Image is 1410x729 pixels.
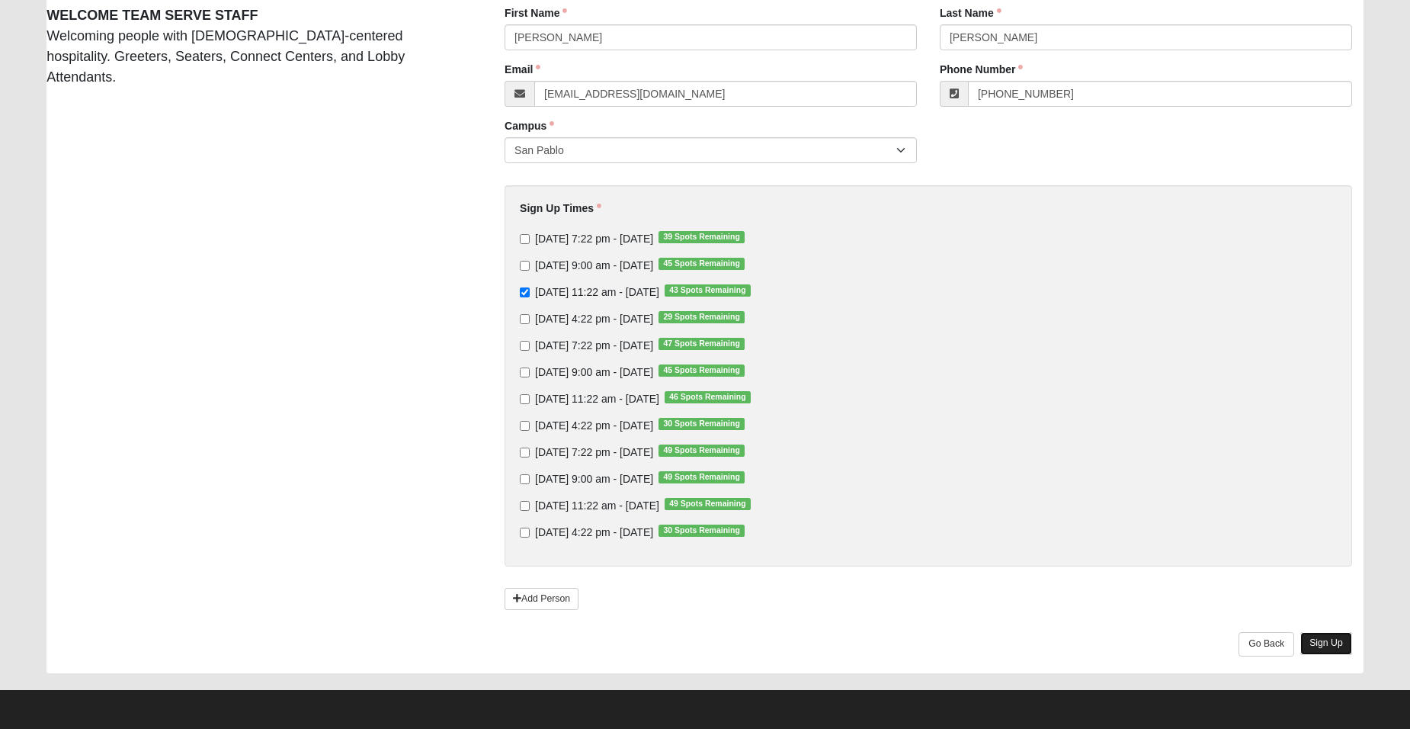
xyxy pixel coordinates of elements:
[520,474,530,484] input: [DATE] 9:00 am - [DATE]49 Spots Remaining
[505,62,540,77] label: Email
[535,446,653,458] span: [DATE] 7:22 pm - [DATE]
[520,234,530,244] input: [DATE] 7:22 pm - [DATE]39 Spots Remaining
[505,5,567,21] label: First Name
[659,525,745,537] span: 30 Spots Remaining
[520,394,530,404] input: [DATE] 11:22 am - [DATE]46 Spots Remaining
[520,341,530,351] input: [DATE] 7:22 pm - [DATE]47 Spots Remaining
[535,286,659,298] span: [DATE] 11:22 am - [DATE]
[535,259,653,271] span: [DATE] 9:00 am - [DATE]
[659,364,745,377] span: 45 Spots Remaining
[520,368,530,377] input: [DATE] 9:00 am - [DATE]45 Spots Remaining
[520,421,530,431] input: [DATE] 4:22 pm - [DATE]30 Spots Remaining
[1239,632,1294,656] a: Go Back
[505,588,578,610] a: Add Person
[535,419,653,432] span: [DATE] 4:22 pm - [DATE]
[520,448,530,458] input: [DATE] 7:22 pm - [DATE]49 Spots Remaining
[940,5,1001,21] label: Last Name
[659,231,745,243] span: 39 Spots Remaining
[665,391,751,403] span: 46 Spots Remaining
[520,261,530,271] input: [DATE] 9:00 am - [DATE]45 Spots Remaining
[535,473,653,485] span: [DATE] 9:00 am - [DATE]
[940,62,1024,77] label: Phone Number
[505,118,554,133] label: Campus
[1300,632,1352,654] a: Sign Up
[46,8,258,23] strong: WELCOME TEAM SERVE STAFF
[520,314,530,324] input: [DATE] 4:22 pm - [DATE]29 Spots Remaining
[35,5,482,88] div: Welcoming people with [DEMOGRAPHIC_DATA]-centered hospitality. Greeters, Seaters, Connect Centers...
[520,501,530,511] input: [DATE] 11:22 am - [DATE]49 Spots Remaining
[535,526,653,538] span: [DATE] 4:22 pm - [DATE]
[520,287,530,297] input: [DATE] 11:22 am - [DATE]43 Spots Remaining
[659,418,745,430] span: 30 Spots Remaining
[659,471,745,483] span: 49 Spots Remaining
[520,528,530,538] input: [DATE] 4:22 pm - [DATE]30 Spots Remaining
[659,338,745,350] span: 47 Spots Remaining
[535,499,659,512] span: [DATE] 11:22 am - [DATE]
[665,498,751,510] span: 49 Spots Remaining
[535,339,653,352] span: [DATE] 7:22 pm - [DATE]
[535,366,653,378] span: [DATE] 9:00 am - [DATE]
[659,258,745,270] span: 45 Spots Remaining
[535,233,653,245] span: [DATE] 7:22 pm - [DATE]
[665,284,751,297] span: 43 Spots Remaining
[659,445,745,457] span: 49 Spots Remaining
[659,311,745,323] span: 29 Spots Remaining
[535,393,659,405] span: [DATE] 11:22 am - [DATE]
[520,201,601,216] label: Sign Up Times
[535,313,653,325] span: [DATE] 4:22 pm - [DATE]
